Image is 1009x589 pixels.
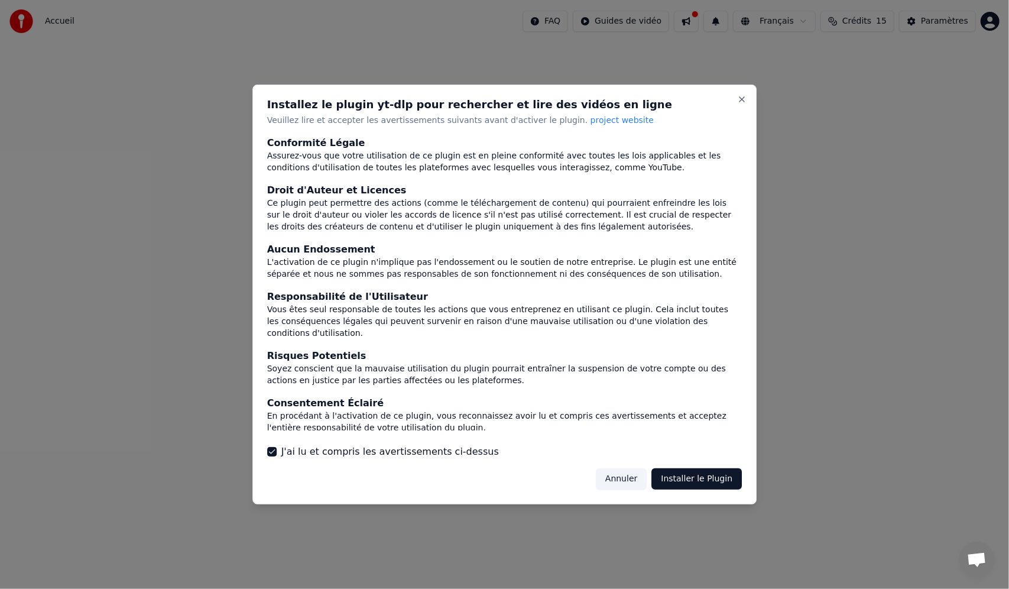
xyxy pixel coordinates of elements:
[267,304,742,339] div: Vous êtes seul responsable de toutes les actions que vous entreprenez en utilisant ce plugin. Cel...
[591,115,654,125] span: project website
[267,99,742,110] h2: Installez le plugin yt-dlp pour rechercher et lire des vidéos en ligne
[267,242,742,257] div: Aucun Endossement
[267,198,742,233] div: Ce plugin peut permettre des actions (comme le téléchargement de contenu) qui pourraient enfreind...
[267,410,742,434] div: En procédant à l'activation de ce plugin, vous reconnaissez avoir lu et compris ces avertissement...
[267,257,742,280] div: L'activation de ce plugin n'implique pas l'endossement ou le soutien de notre entreprise. Le plug...
[651,468,742,490] button: Installer le Plugin
[281,445,499,459] label: J'ai lu et compris les avertissements ci-dessus
[267,183,742,198] div: Droit d'Auteur et Licences
[267,290,742,304] div: Responsabilité de l'Utilisateur
[267,115,742,127] p: Veuillez lire et accepter les avertissements suivants avant d'activer le plugin.
[267,363,742,387] div: Soyez conscient que la mauvaise utilisation du plugin pourrait entraîner la suspension de votre c...
[267,136,742,150] div: Conformité Légale
[267,349,742,363] div: Risques Potentiels
[267,150,742,174] div: Assurez-vous que votre utilisation de ce plugin est en pleine conformité avec toutes les lois app...
[596,468,647,490] button: Annuler
[267,396,742,410] div: Consentement Éclairé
